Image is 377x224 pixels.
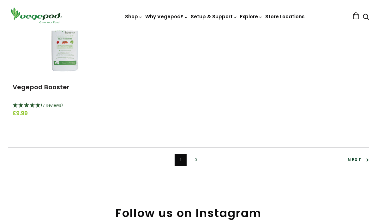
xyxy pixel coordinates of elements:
a: Next [348,154,369,166]
span: £9.99 [13,109,117,118]
span: (7 Reviews) [41,103,63,108]
a: Store Locations [265,13,305,20]
a: Search [363,14,369,21]
a: Explore [240,13,263,20]
div: 5 Stars - 7 Reviews [13,102,117,110]
img: Vegepod [8,6,65,24]
a: Why Vegepod? [145,13,188,20]
span: Next [348,157,369,163]
a: Vegepod Booster [13,83,69,91]
a: Setup & Support [191,13,237,20]
a: 2 [190,154,202,166]
h2: Follow us on Instagram [8,206,369,220]
a: Shop [125,13,143,20]
span: 1 [180,157,182,163]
